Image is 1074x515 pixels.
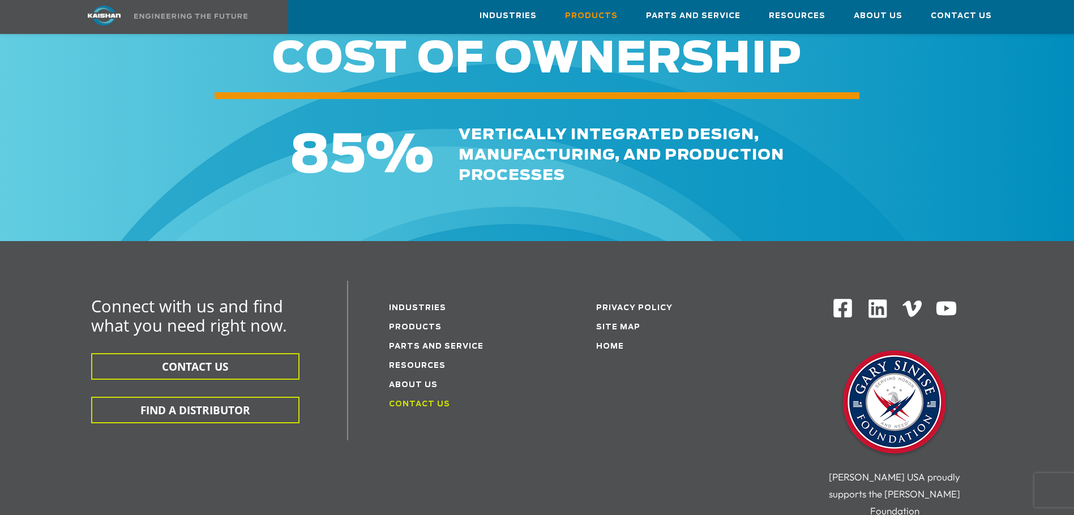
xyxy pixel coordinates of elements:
img: kaishan logo [62,6,147,25]
a: About Us [389,381,438,389]
a: Products [389,324,442,331]
a: Resources [389,362,446,370]
a: Home [596,343,624,350]
a: Privacy Policy [596,304,673,312]
a: Industries [480,1,537,31]
span: Contact Us [931,10,992,23]
img: Linkedin [867,298,889,320]
button: CONTACT US [91,353,299,380]
a: Resources [769,1,825,31]
span: About Us [854,10,902,23]
span: % [366,130,434,182]
img: Vimeo [902,301,922,317]
a: Site Map [596,324,640,331]
img: Facebook [832,298,853,319]
span: Resources [769,10,825,23]
span: 85 [290,130,366,182]
a: Contact Us [389,401,450,408]
span: Products [565,10,618,23]
a: Parts and service [389,343,483,350]
a: Products [565,1,618,31]
img: Engineering the future [134,14,247,19]
span: vertically integrated design, manufacturing, and production processes [459,127,784,183]
a: Industries [389,304,446,312]
button: FIND A DISTRIBUTOR [91,397,299,423]
span: Connect with us and find what you need right now. [91,295,287,336]
a: Parts and Service [646,1,741,31]
a: Contact Us [931,1,992,31]
img: Youtube [935,298,957,320]
span: Parts and Service [646,10,741,23]
a: About Us [854,1,902,31]
span: Industries [480,10,537,23]
img: Gary Sinise Foundation [838,347,951,460]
